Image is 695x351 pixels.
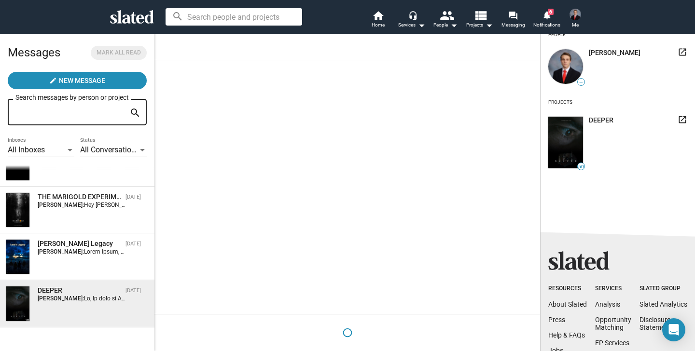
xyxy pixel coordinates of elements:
a: About Slated [548,300,587,308]
a: OpportunityMatching [595,316,631,331]
mat-icon: people [440,8,454,22]
mat-icon: forum [508,11,517,20]
div: THE MARIGOLD EXPERIMENT [38,192,122,202]
span: DEEPER [589,116,613,125]
div: Projects [548,95,572,109]
mat-icon: create [49,77,57,84]
button: Services [395,10,429,31]
time: [DATE] [125,194,141,200]
strong: [PERSON_NAME]: [38,295,84,302]
span: Messaging [501,19,525,31]
button: Brian NallMe [564,7,587,32]
img: Lara's Legacy [6,240,29,274]
strong: [PERSON_NAME]: [38,248,84,255]
strong: [PERSON_NAME]: [38,202,84,208]
input: Search people and projects [166,8,302,26]
div: Lara's Legacy [38,239,122,248]
button: People [429,10,462,31]
div: People [548,28,566,41]
div: People [433,19,458,31]
div: Slated Group [639,285,687,293]
time: [DATE] [125,241,141,247]
h2: Messages [8,41,60,64]
button: Projects [462,10,496,31]
button: New Message [8,72,147,89]
span: Projects [466,19,493,31]
mat-icon: arrow_drop_down [483,19,495,31]
mat-icon: launch [678,47,687,57]
img: THE MARIGOLD EXPERIMENT [6,193,29,227]
a: Slated Analytics [639,300,687,308]
span: All Conversations [80,145,139,154]
a: Press [548,316,565,324]
mat-icon: launch [678,115,687,124]
a: DisclosureStatements [639,316,674,331]
button: Mark all read [91,46,147,60]
a: EP Services [595,339,629,347]
span: Home [372,19,385,31]
a: Help & FAQs [548,331,585,339]
a: Home [361,10,395,31]
mat-icon: arrow_drop_down [448,19,459,31]
div: Open Intercom Messenger [662,318,685,341]
span: All Inboxes [8,145,45,154]
a: Messaging [496,10,530,31]
span: [PERSON_NAME] [589,48,640,57]
mat-icon: search [129,106,141,121]
mat-icon: home [372,10,384,21]
a: 6Notifications [530,10,564,31]
span: New Message [59,72,105,89]
div: Services [595,285,631,293]
span: 6 [548,9,554,15]
time: [DATE] [125,287,141,294]
mat-icon: headset_mic [408,11,417,19]
mat-icon: view_list [473,8,487,22]
img: DEEPER [6,286,29,321]
span: — [578,80,584,85]
mat-icon: arrow_drop_down [416,19,427,31]
img: undefined [548,117,583,168]
span: 50 [578,164,584,170]
span: Mark all read [97,48,141,58]
a: Analysis [595,300,620,308]
img: Brian Nall [570,9,581,20]
img: undefined [548,49,583,84]
div: Resources [548,285,587,293]
span: Notifications [533,19,560,31]
span: Me [572,19,579,31]
mat-icon: notifications [542,10,551,19]
div: DEEPER [38,286,122,295]
div: Services [398,19,425,31]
